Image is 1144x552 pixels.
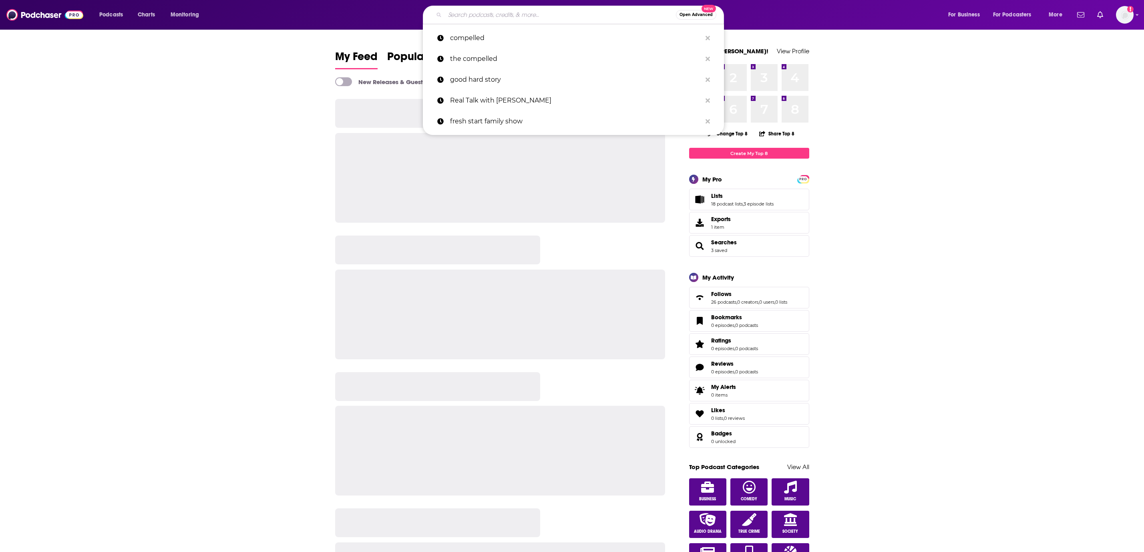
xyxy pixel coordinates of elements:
[689,333,809,355] span: Ratings
[711,299,736,305] a: 26 podcasts
[711,201,743,207] a: 18 podcast lists
[784,497,796,502] span: Music
[711,360,734,367] span: Reviews
[423,90,724,111] a: Real Talk with [PERSON_NAME]
[692,194,708,205] a: Lists
[735,322,758,328] a: 0 podcasts
[692,217,708,228] span: Exports
[711,337,758,344] a: Ratings
[692,240,708,252] a: Searches
[1127,6,1134,12] svg: Add a profile image
[988,8,1043,21] button: open menu
[734,322,735,328] span: ,
[689,426,809,448] span: Badges
[387,50,455,69] a: Popular Feed
[711,192,723,199] span: Lists
[711,430,736,437] a: Badges
[711,383,736,391] span: My Alerts
[680,13,713,17] span: Open Advanced
[734,369,735,375] span: ,
[775,299,787,305] a: 0 lists
[692,408,708,419] a: Likes
[711,346,734,351] a: 0 episodes
[335,50,378,69] a: My Feed
[1116,6,1134,24] button: Show profile menu
[689,47,768,55] a: Welcome [PERSON_NAME]!
[759,299,774,305] a: 0 users
[737,299,758,305] a: 0 creators
[450,48,702,69] p: the compelled
[6,7,83,22] img: Podchaser - Follow, Share and Rate Podcasts
[711,216,731,223] span: Exports
[711,407,745,414] a: Likes
[692,338,708,350] a: Ratings
[711,248,727,253] a: 3 saved
[1074,8,1088,22] a: Show notifications dropdown
[676,10,716,20] button: Open AdvancedNew
[702,274,734,281] div: My Activity
[711,314,742,321] span: Bookmarks
[1116,6,1134,24] img: User Profile
[99,9,123,20] span: Podcasts
[689,189,809,210] span: Lists
[723,415,724,421] span: ,
[689,511,727,538] a: Audio Drama
[450,90,702,111] p: Real Talk with Reginald D.
[689,287,809,308] span: Follows
[787,463,809,471] a: View All
[692,292,708,303] a: Follows
[782,529,798,534] span: Society
[1043,8,1072,21] button: open menu
[711,239,737,246] a: Searches
[430,6,732,24] div: Search podcasts, credits, & more...
[774,299,775,305] span: ,
[702,5,716,12] span: New
[692,315,708,326] a: Bookmarks
[1049,9,1062,20] span: More
[689,403,809,425] span: Likes
[948,9,980,20] span: For Business
[335,50,378,68] span: My Feed
[758,299,759,305] span: ,
[772,511,809,538] a: Society
[692,362,708,373] a: Reviews
[711,314,758,321] a: Bookmarks
[993,9,1031,20] span: For Podcasters
[711,415,723,421] a: 0 lists
[734,346,735,351] span: ,
[724,415,745,421] a: 0 reviews
[777,47,809,55] a: View Profile
[711,322,734,328] a: 0 episodes
[423,48,724,69] a: the compelled
[694,529,722,534] span: Audio Drama
[450,69,702,90] p: good hard story
[450,111,702,132] p: fresh start family show
[387,50,455,68] span: Popular Feed
[165,8,209,21] button: open menu
[711,192,774,199] a: Lists
[703,129,753,139] button: Change Top 8
[699,497,716,502] span: Business
[689,463,759,471] a: Top Podcast Categories
[798,176,808,182] a: PRO
[335,77,440,86] a: New Releases & Guests Only
[711,360,758,367] a: Reviews
[692,385,708,396] span: My Alerts
[711,369,734,375] a: 0 episodes
[445,8,676,21] input: Search podcasts, credits, & more...
[450,28,702,48] p: compelled
[689,380,809,401] a: My Alerts
[423,28,724,48] a: compelled
[711,337,731,344] span: Ratings
[423,69,724,90] a: good hard story
[711,290,732,298] span: Follows
[711,439,736,444] a: 0 unlocked
[689,310,809,332] span: Bookmarks
[689,148,809,159] a: Create My Top 8
[1116,6,1134,24] span: Logged in as ZoeJethani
